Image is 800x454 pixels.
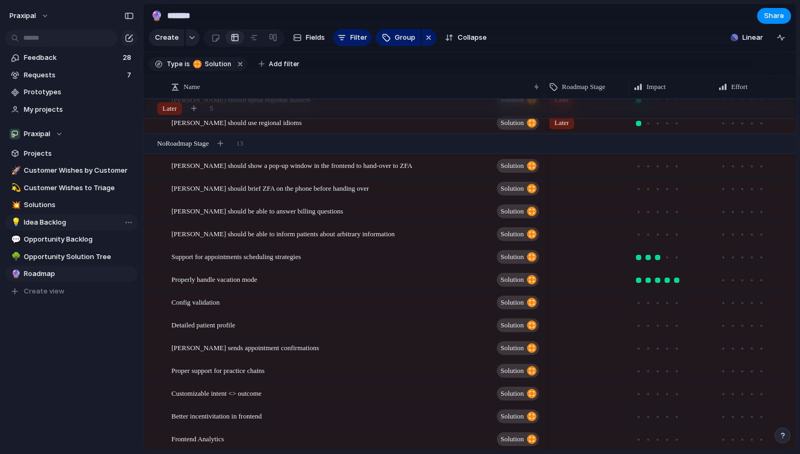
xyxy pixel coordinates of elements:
button: 💬 [10,234,20,245]
button: 💡 [10,217,20,228]
span: Requests [24,70,124,81]
button: Solution [497,227,539,241]
button: is [183,58,192,70]
span: [PERSON_NAME] should be able to inform patients about arbitrary information [171,227,395,239]
button: Linear [726,30,767,46]
span: Roadmap [24,269,134,279]
button: Solution [497,116,539,130]
span: Solution [501,181,524,196]
button: Solution [497,432,539,446]
span: Solution [501,115,524,130]
button: Praxipal [5,126,138,142]
span: Solution [501,318,524,333]
span: Solution [202,59,231,69]
span: Properly handle vacation mode [171,273,257,285]
span: Support for appointments scheduling strategies [171,250,301,262]
button: Group [376,29,421,46]
button: Solution [497,364,539,378]
span: Solution [501,204,524,219]
a: Requests7 [5,67,138,83]
a: 💥Solutions [5,197,138,213]
span: Share [764,11,784,21]
button: Solution [497,159,539,173]
span: Solutions [24,200,134,210]
span: Proper support for practice chains [171,364,265,376]
button: Solution [497,387,539,400]
span: Solution [501,227,524,242]
span: Solution [501,386,524,401]
button: Share [757,8,791,24]
button: Create view [5,283,138,299]
span: Config validation [171,296,220,308]
span: Solution [501,158,524,173]
span: Prototypes [24,87,134,97]
span: Filter [350,32,367,43]
span: Idea Backlog [24,217,134,228]
span: Effort [731,82,748,92]
span: Customer Wishes by Customer [24,165,134,176]
span: Better incentivitation in frontend [171,410,262,422]
span: Frontend Analytics [171,432,224,444]
span: Fields [306,32,325,43]
button: Create [149,29,184,46]
span: Solution [501,272,524,287]
button: 🔮 [148,7,165,24]
div: 💡 [11,216,19,228]
div: 💫 [11,182,19,194]
a: 💡Idea Backlog [5,215,138,230]
button: Add filter [252,57,306,72]
button: praxipal [5,7,54,24]
a: 🚀Customer Wishes by Customer [5,163,138,179]
span: praxipal [10,11,36,21]
span: 7 [127,70,133,81]
div: 💥 [11,199,19,211]
span: [PERSON_NAME] sends appointment confirmations [171,341,319,353]
span: Solution [501,432,524,447]
span: Detailed patient profile [171,318,235,331]
span: Solution [501,295,524,310]
span: Solution [501,341,524,355]
span: Type [167,59,183,69]
span: Name [184,82,200,92]
span: My projects [24,104,134,115]
span: Roadmap Stage [562,82,605,92]
div: 🔮 [151,8,162,23]
button: Solution [497,341,539,355]
span: [PERSON_NAME] should brief ZFA on the phone before handing over [171,182,369,194]
div: 💬 [11,234,19,246]
span: 28 [123,52,133,63]
button: Solution [497,182,539,195]
div: 🚀 [11,165,19,177]
a: My projects [5,102,138,118]
button: 🌳 [10,252,20,262]
button: 💫 [10,183,20,193]
span: Solution [501,363,524,378]
span: Customer Wishes to Triage [24,183,134,193]
button: Solution [191,58,233,70]
span: Collapse [458,32,487,43]
button: Solution [497,250,539,264]
a: 💬Opportunity Backlog [5,232,138,247]
a: Prototypes [5,84,138,100]
a: Projects [5,146,138,162]
button: Solution [497,273,539,287]
span: Add filter [269,59,299,69]
span: Create [155,32,179,43]
span: Create view [24,286,65,297]
span: [PERSON_NAME] should use regional idioms [171,116,302,128]
a: 💫Customer Wishes to Triage [5,180,138,196]
button: Solution [497,296,539,309]
div: 🔮Roadmap [5,266,138,282]
button: Fields [289,29,329,46]
button: Collapse [441,29,491,46]
span: Praxipal [24,129,50,139]
span: Impact [647,82,666,92]
span: Later [554,118,569,128]
a: 🌳Opportunity Solution Tree [5,249,138,265]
